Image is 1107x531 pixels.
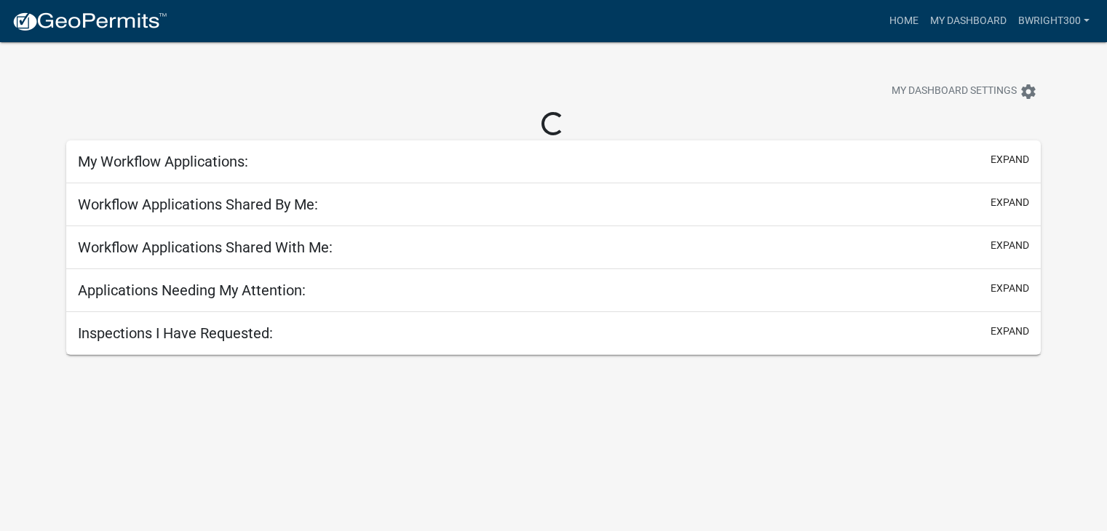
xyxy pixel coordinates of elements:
button: expand [991,195,1029,210]
h5: Workflow Applications Shared By Me: [78,196,318,213]
h5: My Workflow Applications: [78,153,248,170]
button: My Dashboard Settingssettings [880,77,1049,105]
button: expand [991,152,1029,167]
a: bwright300 [1012,7,1095,35]
i: settings [1020,83,1037,100]
span: My Dashboard Settings [892,83,1017,100]
a: Home [884,7,924,35]
h5: Workflow Applications Shared With Me: [78,239,333,256]
h5: Inspections I Have Requested: [78,324,273,342]
button: expand [991,238,1029,253]
h5: Applications Needing My Attention: [78,282,306,299]
a: My Dashboard [924,7,1012,35]
button: expand [991,324,1029,339]
button: expand [991,281,1029,296]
